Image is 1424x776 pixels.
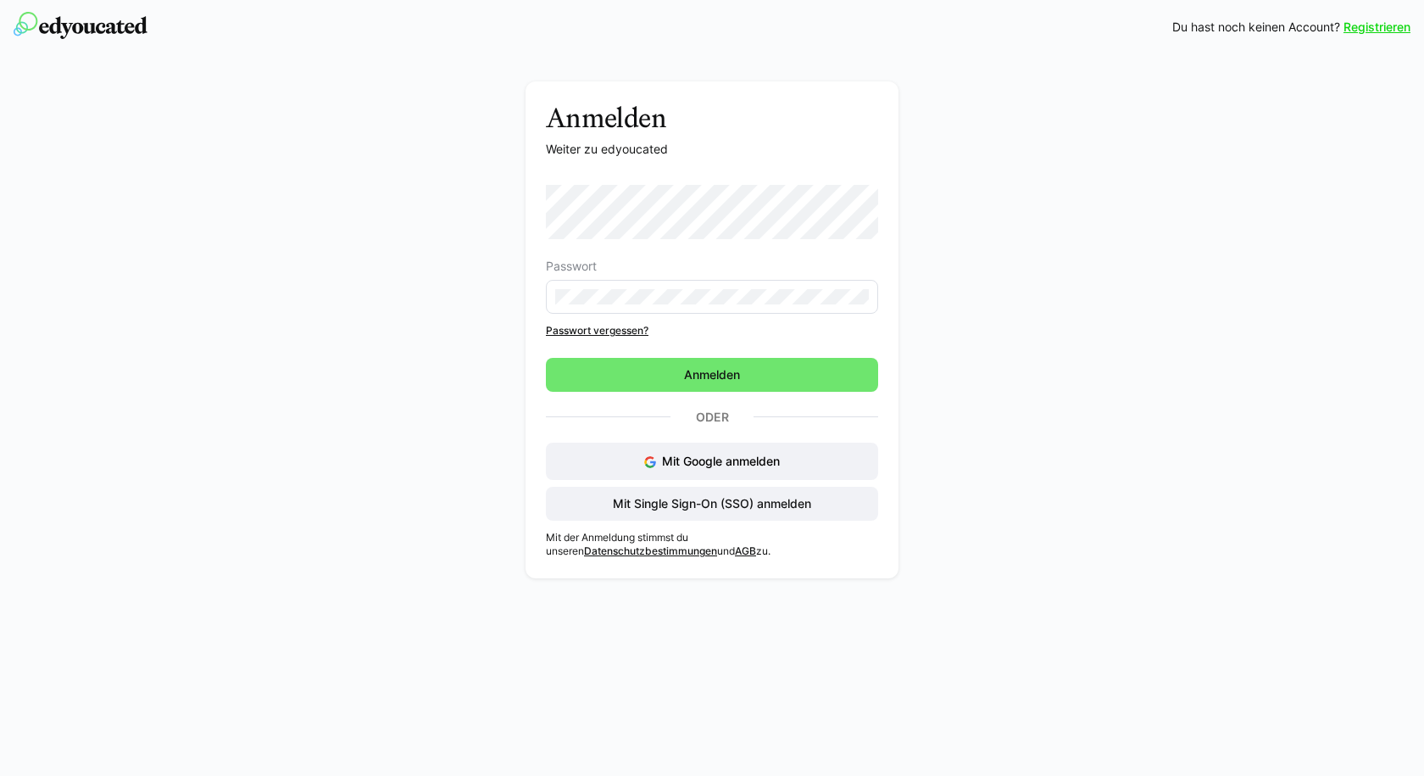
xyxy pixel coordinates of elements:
button: Anmelden [546,358,878,392]
p: Weiter zu edyoucated [546,141,878,158]
img: edyoucated [14,12,147,39]
h3: Anmelden [546,102,878,134]
a: Registrieren [1343,19,1410,36]
span: Mit Google anmelden [662,454,780,468]
button: Mit Single Sign-On (SSO) anmelden [546,487,878,521]
span: Anmelden [681,366,743,383]
a: AGB [735,544,756,557]
p: Mit der Anmeldung stimmst du unseren und zu. [546,531,878,558]
a: Datenschutzbestimmungen [584,544,717,557]
span: Passwort [546,260,597,273]
span: Du hast noch keinen Account? [1172,19,1340,36]
button: Mit Google anmelden [546,443,878,480]
span: Mit Single Sign-On (SSO) anmelden [610,495,814,512]
p: Oder [670,405,754,429]
a: Passwort vergessen? [546,324,878,338]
